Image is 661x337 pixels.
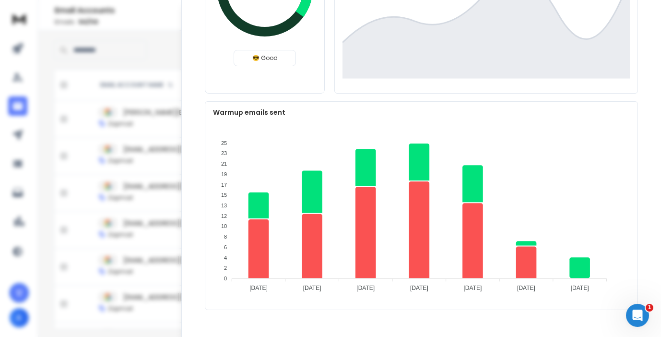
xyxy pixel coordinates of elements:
tspan: [DATE] [356,285,375,291]
tspan: 21 [221,161,227,167]
tspan: 15 [221,192,227,198]
tspan: [DATE] [249,285,268,291]
tspan: 6 [224,244,227,250]
tspan: 23 [221,150,227,156]
tspan: 4 [224,255,227,261]
p: Warmup emails sent [213,108,630,117]
tspan: [DATE] [571,285,589,291]
tspan: 12 [221,213,227,219]
tspan: 13 [221,203,227,208]
tspan: 0 [224,276,227,281]
div: 😎 Good [234,50,296,66]
span: 1 [646,304,653,312]
tspan: [DATE] [464,285,482,291]
tspan: 19 [221,171,227,177]
tspan: 10 [221,223,227,229]
tspan: [DATE] [410,285,428,291]
iframe: Intercom live chat [626,304,649,327]
tspan: [DATE] [517,285,535,291]
tspan: 8 [224,234,227,240]
tspan: 17 [221,182,227,188]
tspan: 25 [221,140,227,146]
tspan: [DATE] [303,285,321,291]
tspan: 2 [224,265,227,271]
